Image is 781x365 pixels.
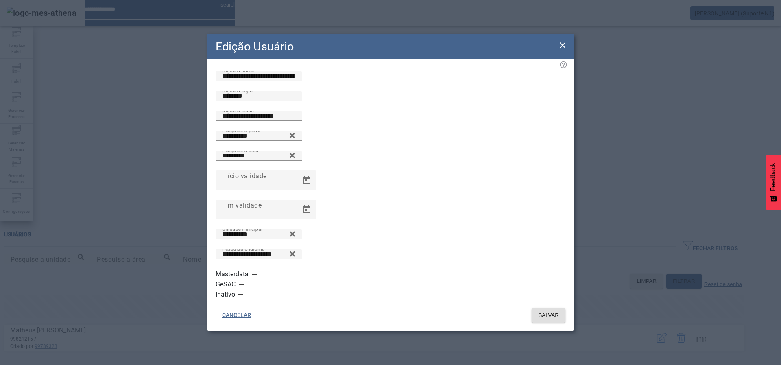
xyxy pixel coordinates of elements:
mat-label: Unidade Principal [222,226,262,232]
button: Open calendar [297,170,316,190]
mat-label: Digite o nome [222,68,254,74]
button: CANCELAR [216,308,257,323]
button: Open calendar [297,200,316,219]
h2: Edição Usuário [216,38,294,55]
mat-label: Pesquise o perfil [222,128,260,133]
mat-label: Fim validade [222,201,262,209]
mat-label: Digite o login [222,88,253,94]
span: SALVAR [538,311,559,319]
input: Number [222,131,295,141]
mat-label: Digite o email [222,108,254,114]
mat-label: Pesquisa o idioma [222,246,265,252]
span: Feedback [770,163,777,191]
label: Inativo [216,290,237,299]
input: Number [222,151,295,161]
input: Number [222,249,295,259]
mat-label: Pesquise a área [222,148,259,153]
label: Masterdata [216,269,250,279]
button: Feedback - Mostrar pesquisa [766,155,781,210]
label: GeSAC [216,280,237,289]
input: Number [222,229,295,239]
button: SALVAR [532,308,565,323]
span: CANCELAR [222,311,251,319]
mat-label: Início validade [222,172,267,179]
